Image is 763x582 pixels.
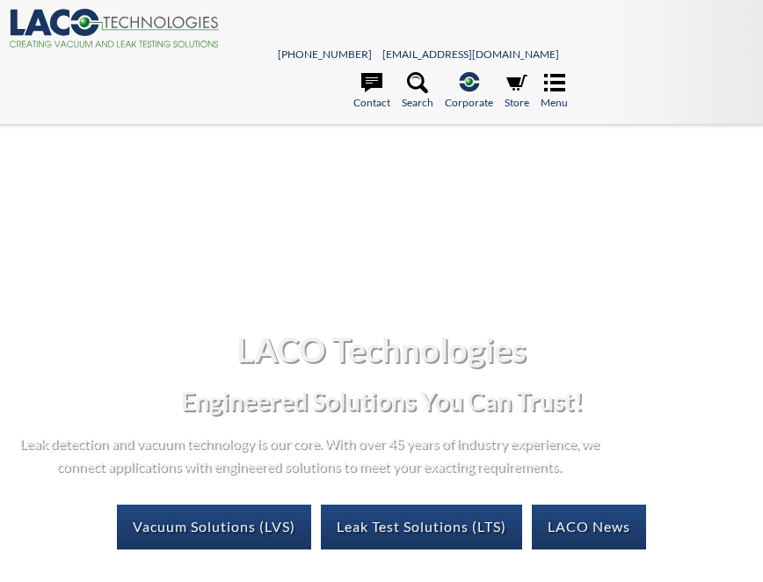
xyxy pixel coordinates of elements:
a: Search [402,72,433,111]
a: [EMAIL_ADDRESS][DOMAIN_NAME] [382,47,559,61]
a: Leak Test Solutions (LTS) [321,505,522,549]
a: Contact [353,72,390,111]
a: Store [505,72,529,111]
a: Vacuum Solutions (LVS) [117,505,311,549]
h2: Engineered Solutions You Can Trust! [14,385,749,418]
a: Menu [541,72,568,111]
h1: LACO Technologies [14,328,749,371]
a: LACO News [532,505,646,549]
span: Corporate [445,94,493,111]
p: Leak detection and vacuum technology is our core. With over 45 years of industry experience, we c... [14,432,603,477]
a: [PHONE_NUMBER] [278,47,372,61]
